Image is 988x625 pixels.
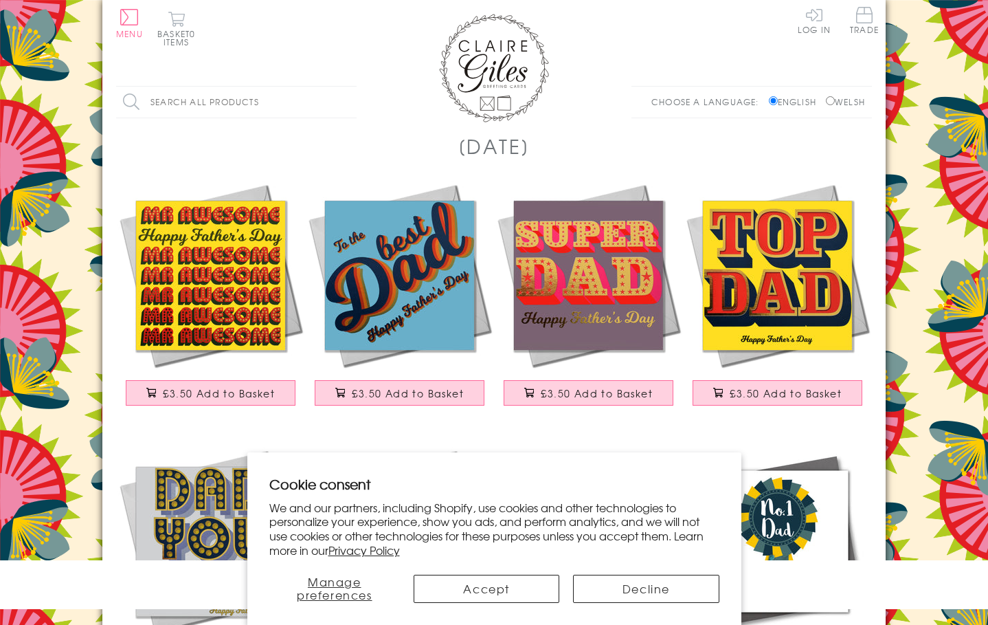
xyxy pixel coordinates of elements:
[730,386,842,400] span: £3.50 Add to Basket
[826,96,835,105] input: Welsh
[126,380,296,406] button: £3.50 Add to Basket
[343,87,357,118] input: Search
[651,96,766,108] p: Choose a language:
[850,7,879,36] a: Trade
[305,181,494,419] a: Father's Day Card, Best Dad, text foiled in shiny gold £3.50 Add to Basket
[116,28,143,40] span: Menu
[439,14,549,122] img: Claire Giles Greetings Cards
[683,181,872,370] img: Father's Day Card, Top Dad, text foiled in shiny gold
[116,9,143,38] button: Menu
[826,96,865,108] label: Welsh
[116,87,357,118] input: Search all products
[157,11,195,46] button: Basket0 items
[164,28,195,48] span: 0 items
[494,181,683,370] img: Father's Day Card, Super Dad, text foiled in shiny gold
[504,380,674,406] button: £3.50 Add to Basket
[769,96,778,105] input: English
[541,386,653,400] span: £3.50 Add to Basket
[683,181,872,419] a: Father's Day Card, Top Dad, text foiled in shiny gold £3.50 Add to Basket
[163,386,275,400] span: £3.50 Add to Basket
[297,573,372,603] span: Manage preferences
[116,181,305,370] img: Father's Day Card, Mr Awesome, text foiled in shiny gold
[315,380,485,406] button: £3.50 Add to Basket
[798,7,831,34] a: Log In
[352,386,464,400] span: £3.50 Add to Basket
[769,96,823,108] label: English
[116,181,305,419] a: Father's Day Card, Mr Awesome, text foiled in shiny gold £3.50 Add to Basket
[414,575,559,603] button: Accept
[494,181,683,419] a: Father's Day Card, Super Dad, text foiled in shiny gold £3.50 Add to Basket
[305,181,494,370] img: Father's Day Card, Best Dad, text foiled in shiny gold
[269,575,401,603] button: Manage preferences
[269,501,719,558] p: We and our partners, including Shopify, use cookies and other technologies to personalize your ex...
[458,132,530,160] h1: [DATE]
[850,7,879,34] span: Trade
[269,474,719,494] h2: Cookie consent
[693,380,863,406] button: £3.50 Add to Basket
[573,575,719,603] button: Decline
[328,542,400,558] a: Privacy Policy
